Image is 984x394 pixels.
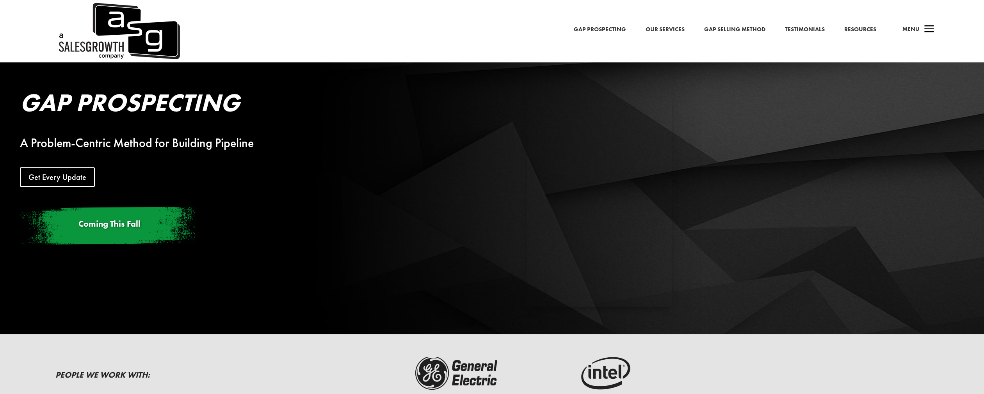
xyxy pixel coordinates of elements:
div: A Problem-Centric Method for Building Pipeline [20,138,430,148]
a: Resources [844,25,876,35]
a: Our Services [646,25,685,35]
img: intel-logo-dark [554,354,651,393]
a: Testimonials [785,25,825,35]
a: Get Every Update [20,167,95,187]
a: Gap Prospecting [574,25,626,35]
span: a [922,22,937,37]
h2: Gap Prospecting [20,90,430,119]
img: ge-logo-dark [409,354,506,393]
span: Menu [902,25,920,33]
span: Coming This Fall [78,218,141,229]
a: Gap Selling Method [704,25,765,35]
